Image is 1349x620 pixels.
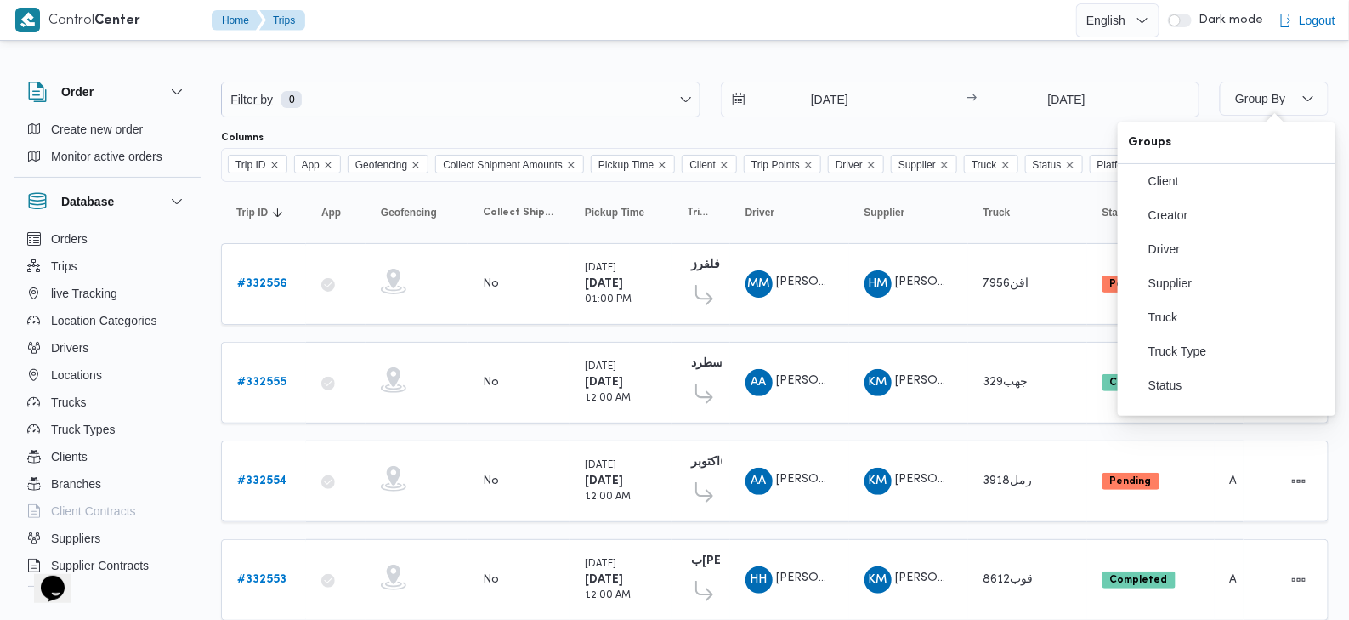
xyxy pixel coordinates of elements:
span: 0 available filters [281,91,302,108]
button: Truck [1118,300,1335,334]
input: Press the down key to open a popover containing a calendar. [722,82,915,117]
b: ب[PERSON_NAME] [691,555,799,566]
h3: Order [61,82,94,102]
span: Trip ID [228,155,287,173]
span: رمل3918 [983,475,1033,486]
span: Pickup Time [585,206,644,219]
span: Pickup Time [598,156,654,174]
b: فرونت دور مسطرد [691,358,785,369]
span: Driver [836,156,863,174]
button: Devices [20,579,194,606]
span: Logout [1299,10,1335,31]
span: [PERSON_NAME] [777,573,874,584]
span: Platform [1097,156,1136,174]
button: Remove Truck from selection in this group [1000,160,1011,170]
button: Remove Pickup Time from selection in this group [657,160,667,170]
button: Geofencing [374,199,459,226]
button: Create new order [20,116,194,143]
span: Truck [983,206,1011,219]
button: Filter by0 available filters [222,82,700,117]
span: Locations [51,365,102,385]
span: [PERSON_NAME] [PERSON_NAME] [896,475,1093,486]
span: Create new order [51,119,143,139]
button: Pickup Time [578,199,663,226]
span: Geofencing [355,156,407,174]
small: 01:00 PM [585,295,632,304]
button: Group By [1220,82,1329,116]
span: Pending [1102,473,1159,490]
b: [DATE] [585,475,623,486]
span: HM [868,270,887,298]
span: Dark mode [1192,14,1263,27]
b: Pending [1110,279,1152,289]
b: # 332554 [237,475,287,486]
input: Press the down key to open a popover containing a calendar. [982,82,1151,117]
span: Supplier [891,155,957,173]
span: Location Categories [51,310,157,331]
span: Supplier [898,156,936,174]
div: Hana Mjada Rais Ahmad [864,270,892,298]
button: Remove Client from selection in this group [719,160,729,170]
a: #332556 [237,274,287,294]
button: Client [1118,164,1335,198]
button: Status [1096,199,1206,226]
button: Remove App from selection in this group [323,160,333,170]
span: Driver [745,206,775,219]
button: Home [212,10,263,31]
button: Monitor active orders [20,143,194,170]
div: Khald Mmdoh Hassan Muhammad Alabs [864,566,892,594]
span: Monitor active orders [51,146,162,167]
span: Truck Types [51,419,115,440]
button: Orders [20,225,194,253]
span: [PERSON_NAME] [PERSON_NAME] [896,277,1093,288]
div: Ahmad Alsaaid Alsaaid Alhfanaoi [745,369,773,396]
span: Clients [51,447,88,467]
span: Client [1148,174,1325,188]
iframe: chat widget [17,552,71,603]
span: Truck [972,156,997,174]
span: [PERSON_NAME] [PERSON_NAME] [896,376,1093,387]
span: Supplier [1148,276,1325,290]
span: Trucks [51,392,86,412]
span: Geofencing [381,206,437,219]
span: KM [869,566,887,594]
span: جهب329 [983,377,1029,388]
div: Khald Mmdoh Hassan Muhammad Alabs [864,468,892,495]
a: #332554 [237,471,287,492]
span: قوب8612 [983,574,1034,585]
button: Supplier Contracts [20,552,194,579]
span: Pickup Time [591,155,675,173]
b: [DATE] [585,377,623,388]
svg: Sorted in descending order [271,206,285,219]
span: live Tracking [51,283,117,304]
img: X8yXhbKr1z7QwAAAABJRU5ErkJggg== [15,8,40,32]
span: Pending [1102,276,1159,293]
span: Trip Points [687,206,715,219]
span: Status [1148,378,1325,392]
span: Branches [51,474,101,494]
button: Remove Collect Shipment Amounts from selection in this group [566,160,576,170]
span: Driver [828,155,884,173]
span: AA [751,369,767,396]
b: Center [94,14,140,27]
div: Hasani Hassan Hussain Alghriri [745,566,773,594]
span: اقن7956 [983,278,1029,289]
span: Geofencing [348,155,428,173]
span: Orders [51,229,88,249]
button: Locations [20,361,194,389]
div: No [483,276,499,292]
span: Status [1102,206,1134,219]
span: Collect Shipment Amounts [443,156,563,174]
div: Muhammad Marawan Diab [745,270,773,298]
button: live Tracking [20,280,194,307]
span: Admin [1230,574,1266,585]
span: Drivers [51,338,88,358]
button: Trucks [20,389,194,416]
div: No [483,572,499,588]
div: → [966,94,977,105]
span: Collect Shipment Amounts [483,206,554,219]
button: Remove Trip ID from selection in this group [269,160,280,170]
b: # 332553 [237,574,286,585]
span: Trip ID; Sorted in descending order [236,206,268,219]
